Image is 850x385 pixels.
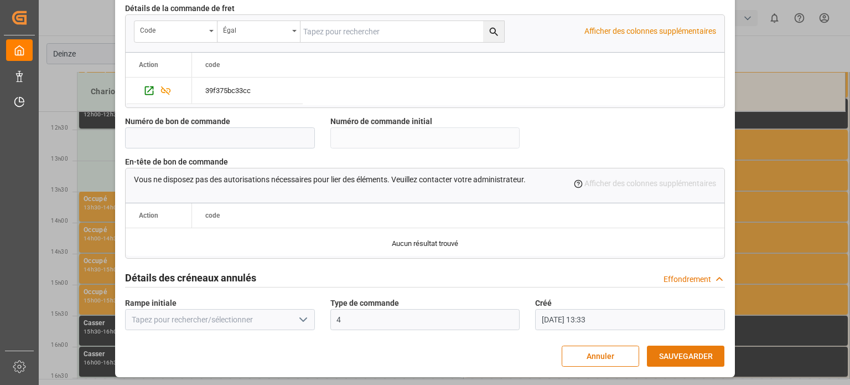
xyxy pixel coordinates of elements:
font: En-tête de bon de commande [125,157,228,166]
font: code [205,61,220,69]
font: Afficher des colonnes supplémentaires [584,27,716,35]
button: ouvrir le menu [134,21,217,42]
div: Appuyez sur ESPACE pour sélectionner cette ligne. [126,78,192,104]
div: Appuyez sur ESPACE pour sélectionner cette ligne. [192,78,303,104]
font: Détails des créneaux annulés [125,272,256,284]
input: Tapez pour rechercher [300,21,504,42]
font: Égal [223,27,236,34]
input: Tapez pour rechercher/sélectionner [125,309,315,330]
font: Action [139,61,158,69]
font: Créé [535,299,552,307]
font: Détails de la commande de fret [125,4,235,13]
button: ouvrir le menu [217,21,300,42]
font: Annuler [587,352,614,361]
font: Numéro de bon de commande [125,117,230,126]
input: JJ.MM.AAAA HH:MM [535,309,725,330]
button: Annuler [562,346,639,367]
font: SAUVEGARDER [659,352,713,361]
button: ouvrir le menu [294,311,310,328]
button: SAUVEGARDER [647,346,724,367]
font: Rampe initiale [125,299,177,307]
font: Type de commande [330,299,399,307]
font: code [140,27,156,34]
font: 39f375bc33cc [205,86,251,95]
font: Vous ne disposez pas des autorisations nécessaires pour lier des éléments. Veuillez contacter vot... [134,175,526,184]
button: bouton de recherche [483,21,504,42]
font: Action [139,212,158,219]
font: Effondrement [664,275,711,284]
font: Numéro de commande initial [330,117,432,126]
font: code [205,212,220,219]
